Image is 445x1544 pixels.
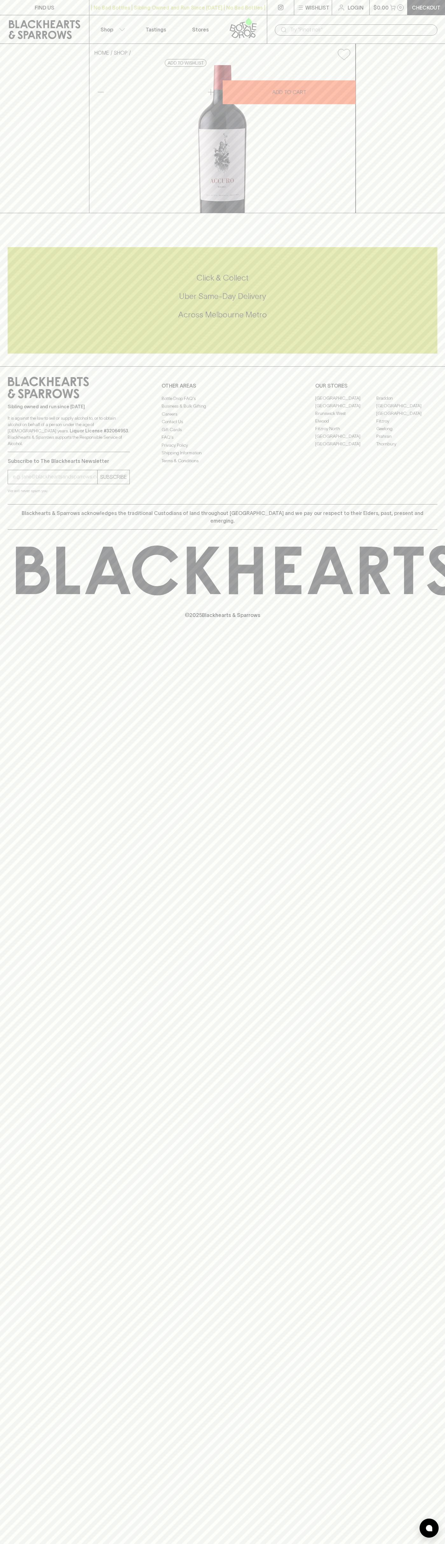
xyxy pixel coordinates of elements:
[426,1525,432,1531] img: bubble-icon
[272,88,306,96] p: ADD TO CART
[35,4,54,11] p: FIND US
[100,473,127,481] p: SUBSCRIBE
[13,472,97,482] input: e.g. jane@blackheartsandsparrows.com.au
[315,395,376,402] a: [GEOGRAPHIC_DATA]
[376,417,437,425] a: Fitzroy
[315,382,437,389] p: OUR STORES
[8,291,437,301] h5: Uber Same-Day Delivery
[223,80,356,104] button: ADD TO CART
[114,50,128,56] a: SHOP
[315,425,376,433] a: Fitzroy North
[412,4,441,11] p: Checkout
[376,402,437,410] a: [GEOGRAPHIC_DATA]
[178,15,223,44] a: Stores
[162,395,284,402] a: Bottle Drop FAQ's
[162,418,284,426] a: Contact Us
[315,402,376,410] a: [GEOGRAPHIC_DATA]
[89,65,355,213] img: 25037.png
[376,433,437,440] a: Prahran
[376,425,437,433] a: Geelong
[8,309,437,320] h5: Across Melbourne Metro
[335,46,353,63] button: Add to wishlist
[8,488,130,494] p: We will never spam you
[162,403,284,410] a: Business & Bulk Gifting
[376,395,437,402] a: Braddon
[305,4,330,11] p: Wishlist
[162,457,284,464] a: Terms & Conditions
[70,428,128,433] strong: Liquor License #32064953
[12,509,433,525] p: Blackhearts & Sparrows acknowledges the traditional Custodians of land throughout [GEOGRAPHIC_DAT...
[376,440,437,448] a: Thornbury
[165,59,206,67] button: Add to wishlist
[315,410,376,417] a: Brunswick West
[146,26,166,33] p: Tastings
[162,441,284,449] a: Privacy Policy
[98,470,129,484] button: SUBSCRIBE
[89,15,134,44] button: Shop
[134,15,178,44] a: Tastings
[162,426,284,433] a: Gift Cards
[290,25,432,35] input: Try "Pinot noir"
[8,403,130,410] p: Sibling owned and run since [DATE]
[8,457,130,465] p: Subscribe to The Blackhearts Newsletter
[162,434,284,441] a: FAQ's
[192,26,209,33] p: Stores
[162,410,284,418] a: Careers
[8,415,130,447] p: It is against the law to sell or supply alcohol to, or to obtain alcohol on behalf of a person un...
[376,410,437,417] a: [GEOGRAPHIC_DATA]
[94,50,109,56] a: HOME
[348,4,364,11] p: Login
[373,4,389,11] p: $0.00
[399,6,402,9] p: 0
[162,382,284,389] p: OTHER AREAS
[315,417,376,425] a: Elwood
[162,449,284,457] a: Shipping Information
[8,247,437,354] div: Call to action block
[8,273,437,283] h5: Click & Collect
[315,440,376,448] a: [GEOGRAPHIC_DATA]
[101,26,113,33] p: Shop
[315,433,376,440] a: [GEOGRAPHIC_DATA]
